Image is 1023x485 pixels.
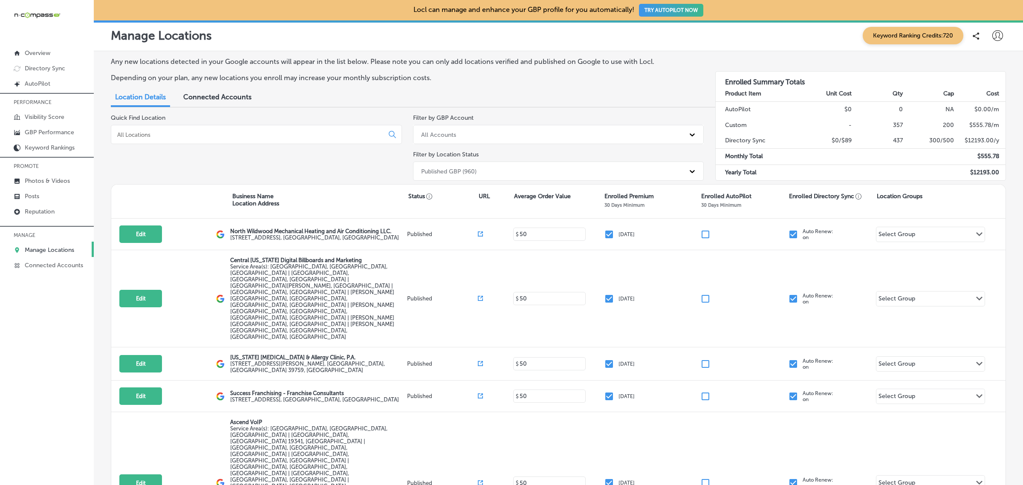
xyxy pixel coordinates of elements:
p: Connected Accounts [25,262,83,269]
p: 30 Days Minimum [604,202,644,208]
p: [DATE] [618,231,635,237]
p: Directory Sync [25,65,65,72]
p: Published [407,295,478,302]
p: AutoPilot [25,80,50,87]
td: $ 555.78 /m [954,118,1006,133]
td: $ 555.78 [954,149,1006,165]
p: GBP Performance [25,129,74,136]
button: Edit [119,225,162,243]
p: Success Franchising - Franchise Consultants [230,390,399,396]
p: Keyword Rankings [25,144,75,151]
button: Edit [119,387,162,405]
th: Cap [903,86,954,102]
p: $ [516,393,519,399]
img: 660ab0bf-5cc7-4cb8-ba1c-48b5ae0f18e60NCTV_CLogo_TV_Black_-500x88.png [14,11,61,19]
img: logo [216,230,225,239]
p: [DATE] [618,361,635,367]
td: $ 0.00 /m [954,102,1006,118]
td: Monthly Total [716,149,801,165]
button: TRY AUTOPILOT NOW [639,4,703,17]
p: Location Groups [877,193,922,200]
p: [US_STATE] [MEDICAL_DATA] & Allergy Clinic, P.A. [230,354,405,361]
span: Keyword Ranking Credits: 720 [863,27,963,44]
td: $0/$89 [801,133,852,149]
span: Orlando, FL, USA | Kissimmee, FL, USA | Meadow Woods, FL 32824, USA | Hunters Creek, FL 32837, US... [230,263,394,340]
td: 200 [903,118,954,133]
p: Manage Locations [111,29,212,43]
img: logo [216,360,225,368]
p: Status [408,193,479,200]
p: Auto Renew: on [803,390,833,402]
div: Select Group [879,231,915,240]
p: Published [407,393,478,399]
p: Published [407,231,478,237]
td: 0 [852,102,903,118]
td: $0 [801,102,852,118]
td: Directory Sync [716,133,801,149]
p: Enrolled AutoPilot [701,193,751,200]
p: Enrolled Premium [604,193,654,200]
h3: Enrolled Summary Totals [716,72,1006,86]
td: 300/500 [903,133,954,149]
label: [STREET_ADDRESS] , [GEOGRAPHIC_DATA], [GEOGRAPHIC_DATA] [230,234,399,241]
strong: Product Item [725,90,761,97]
div: Select Group [879,360,915,370]
label: Quick Find Location [111,114,165,121]
label: Filter by GBP Account [413,114,474,121]
td: - [801,118,852,133]
p: North Wildwood Mechanical Heating and Air Conditioning LLC. [230,228,399,234]
p: $ [516,231,519,237]
label: Filter by Location Status [413,151,479,158]
button: Edit [119,355,162,372]
span: Connected Accounts [183,93,251,101]
p: 30 Days Minimum [701,202,741,208]
p: Auto Renew: on [803,228,833,240]
button: Edit [119,290,162,307]
p: Overview [25,49,50,57]
p: Central [US_STATE] Digital Billboards and Marketing [230,257,405,263]
p: Posts [25,193,39,200]
td: 437 [852,133,903,149]
div: Published GBP (960) [421,167,477,175]
th: Qty [852,86,903,102]
td: Custom [716,118,801,133]
p: Average Order Value [514,193,571,200]
td: Yearly Total [716,165,801,180]
p: Photos & Videos [25,177,70,185]
td: NA [903,102,954,118]
p: Enrolled Directory Sync [789,193,862,200]
td: 357 [852,118,903,133]
p: Published [407,361,478,367]
p: URL [479,193,490,200]
img: logo [216,392,225,401]
p: $ [516,296,519,302]
td: AutoPilot [716,102,801,118]
p: Auto Renew: on [803,358,833,370]
span: Location Details [115,93,166,101]
p: Reputation [25,208,55,215]
td: $ 12193.00 /y [954,133,1006,149]
img: logo [216,294,225,303]
div: Select Group [879,393,915,402]
th: Cost [954,86,1006,102]
div: Select Group [879,295,915,305]
p: Visibility Score [25,113,64,121]
p: Depending on your plan, any new locations you enroll may increase your monthly subscription costs. [111,74,693,82]
input: All Locations [116,131,382,139]
div: All Accounts [421,131,456,138]
p: Ascend VoIP [230,419,405,425]
label: [STREET_ADDRESS] , [GEOGRAPHIC_DATA], [GEOGRAPHIC_DATA] [230,396,399,403]
label: [STREET_ADDRESS][PERSON_NAME] , [GEOGRAPHIC_DATA], [GEOGRAPHIC_DATA] 39759, [GEOGRAPHIC_DATA] [230,361,405,373]
p: [DATE] [618,393,635,399]
td: $ 12193.00 [954,165,1006,180]
p: Auto Renew: on [803,293,833,305]
p: $ [516,361,519,367]
p: Manage Locations [25,246,74,254]
p: Any new locations detected in your Google accounts will appear in the list below. Please note you... [111,58,693,66]
th: Unit Cost [801,86,852,102]
p: Business Name Location Address [232,193,279,207]
p: [DATE] [618,296,635,302]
